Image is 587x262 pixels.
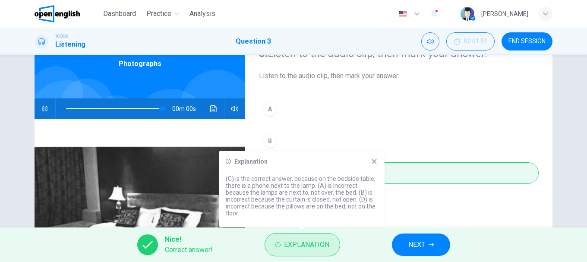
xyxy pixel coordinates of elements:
[119,59,161,69] span: Photographs
[234,158,268,165] h6: Explanation
[421,32,439,51] div: Mute
[398,11,408,17] img: en
[226,175,378,217] p: (C) is the correct answer, because on the bedside table, there is a phone next to the lamp. (A) i...
[146,9,171,19] span: Practice
[508,38,546,45] span: END SESSION
[207,98,221,119] button: Click to see the audio transcription
[189,9,215,19] span: Analysis
[464,38,487,45] span: 00:01:51
[103,9,136,19] span: Dashboard
[165,245,213,255] span: Correct answer!
[172,98,203,119] span: 00m 00s
[55,33,68,39] span: TOEIC®
[35,5,80,22] img: OpenEnglish logo
[461,7,474,21] img: Profile picture
[55,39,85,50] h1: Listening
[408,239,425,251] span: NEXT
[165,234,213,245] span: Nice!
[259,71,539,81] span: Listen to the audio clip, then mark your answer.
[446,32,495,51] div: Hide
[481,9,528,19] div: [PERSON_NAME]
[284,239,329,251] span: Explanation
[236,36,271,47] h1: Question 3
